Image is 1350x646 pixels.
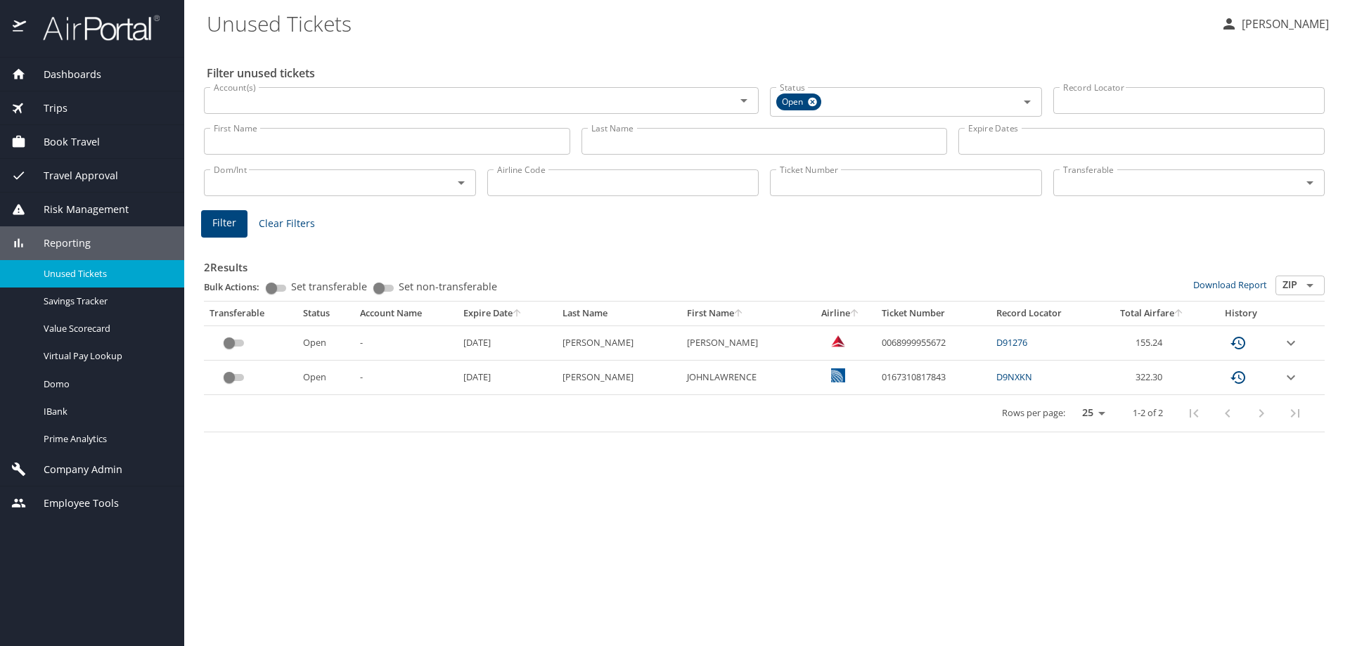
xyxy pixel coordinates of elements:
[876,325,991,360] td: 0068999955672
[26,235,91,251] span: Reporting
[776,93,821,110] div: Open
[996,370,1032,383] a: D9NXKN
[681,302,806,325] th: First Name
[681,325,806,360] td: [PERSON_NAME]
[27,14,160,41] img: airportal-logo.png
[201,210,247,238] button: Filter
[44,295,167,308] span: Savings Tracker
[44,267,167,280] span: Unused Tickets
[44,349,167,363] span: Virtual Pay Lookup
[831,368,845,382] img: United Airlines
[297,325,354,360] td: Open
[1300,173,1320,193] button: Open
[26,462,122,477] span: Company Admin
[1205,302,1277,325] th: History
[26,101,67,116] span: Trips
[44,432,167,446] span: Prime Analytics
[557,361,681,395] td: [PERSON_NAME]
[1099,361,1205,395] td: 322.30
[876,302,991,325] th: Ticket Number
[557,325,681,360] td: [PERSON_NAME]
[1133,408,1163,418] p: 1-2 of 2
[26,202,129,217] span: Risk Management
[1282,335,1299,351] button: expand row
[557,302,681,325] th: Last Name
[513,309,522,318] button: sort
[207,62,1327,84] h2: Filter unused tickets
[297,302,354,325] th: Status
[13,14,27,41] img: icon-airportal.png
[1002,408,1065,418] p: Rows per page:
[253,211,321,237] button: Clear Filters
[458,325,557,360] td: [DATE]
[291,282,367,292] span: Set transferable
[1237,15,1329,32] p: [PERSON_NAME]
[44,322,167,335] span: Value Scorecard
[204,302,1325,432] table: custom pagination table
[26,496,119,511] span: Employee Tools
[458,302,557,325] th: Expire Date
[1017,92,1037,112] button: Open
[451,173,471,193] button: Open
[1300,276,1320,295] button: Open
[1282,369,1299,386] button: expand row
[1193,278,1267,291] a: Download Report
[26,134,100,150] span: Book Travel
[26,168,118,183] span: Travel Approval
[1099,302,1205,325] th: Total Airfare
[734,91,754,110] button: Open
[44,405,167,418] span: IBank
[354,302,458,325] th: Account Name
[876,361,991,395] td: 0167310817843
[259,215,315,233] span: Clear Filters
[831,334,845,348] img: Delta Airlines
[399,282,497,292] span: Set non-transferable
[1071,403,1110,424] select: rows per page
[991,302,1099,325] th: Record Locator
[212,214,236,232] span: Filter
[26,67,101,82] span: Dashboards
[681,361,806,395] td: JOHNLAWRENCE
[207,1,1209,45] h1: Unused Tickets
[204,251,1325,276] h3: 2 Results
[734,309,744,318] button: sort
[996,336,1027,349] a: D91276
[850,309,860,318] button: sort
[297,361,354,395] td: Open
[806,302,876,325] th: Airline
[210,307,292,320] div: Transferable
[458,361,557,395] td: [DATE]
[204,280,271,293] p: Bulk Actions:
[1099,325,1205,360] td: 155.24
[1174,309,1184,318] button: sort
[1215,11,1335,37] button: [PERSON_NAME]
[776,95,811,110] span: Open
[44,377,167,391] span: Domo
[354,325,458,360] td: -
[354,361,458,395] td: -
